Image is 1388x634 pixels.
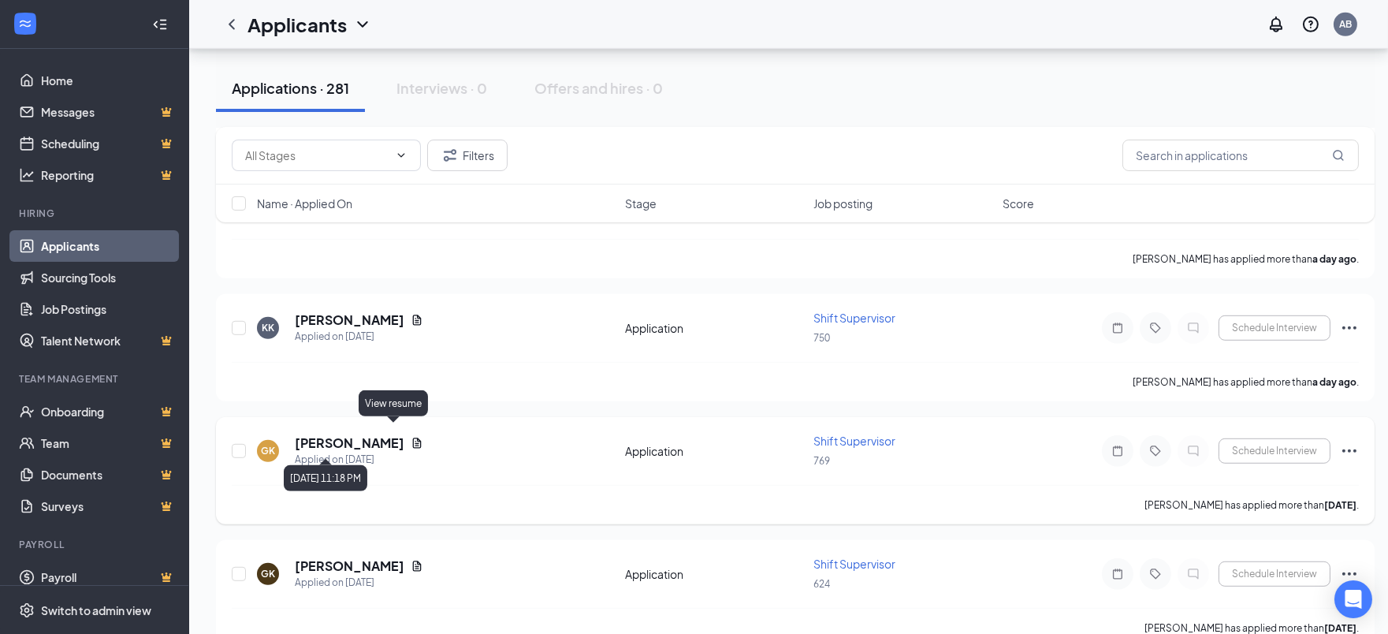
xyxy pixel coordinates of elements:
[359,390,428,416] div: View resume
[1146,445,1165,457] svg: Tag
[41,396,176,427] a: OnboardingCrown
[427,140,508,171] button: Filter Filters
[19,372,173,386] div: Team Management
[625,196,657,211] span: Stage
[284,465,367,491] div: [DATE] 11:18 PM
[411,314,423,326] svg: Document
[41,293,176,325] a: Job Postings
[295,575,423,591] div: Applied on [DATE]
[1339,17,1352,31] div: AB
[813,578,830,590] span: 624
[232,78,349,98] div: Applications · 281
[247,11,347,38] h1: Applicants
[41,159,176,191] a: ReportingCrown
[411,560,423,572] svg: Document
[41,561,176,593] a: PayrollCrown
[222,15,241,34] svg: ChevronLeft
[152,17,168,32] svg: Collapse
[1122,140,1359,171] input: Search in applications
[1340,442,1359,461] svg: Ellipses
[19,538,173,551] div: Payroll
[1340,565,1359,584] svg: Ellipses
[813,455,830,467] span: 769
[295,329,423,345] div: Applied on [DATE]
[1003,196,1034,211] span: Score
[441,146,460,165] svg: Filter
[1108,445,1127,457] svg: Note
[1133,252,1359,266] p: [PERSON_NAME] has applied more than .
[1332,149,1345,162] svg: MagnifyingGlass
[813,196,873,211] span: Job posting
[17,16,33,32] svg: WorkstreamLogo
[1133,375,1359,389] p: [PERSON_NAME] has applied more than .
[1301,15,1320,34] svg: QuestionInfo
[1144,498,1359,512] p: [PERSON_NAME] has applied more than .
[813,434,895,448] span: Shift Supervisor
[245,147,389,164] input: All Stages
[396,78,487,98] div: Interviews · 0
[411,437,423,449] svg: Document
[19,207,173,220] div: Hiring
[625,443,804,459] div: Application
[41,128,176,159] a: SchedulingCrown
[19,602,35,618] svg: Settings
[625,320,804,336] div: Application
[41,230,176,262] a: Applicants
[257,196,352,211] span: Name · Applied On
[353,15,372,34] svg: ChevronDown
[1267,15,1286,34] svg: Notifications
[1108,568,1127,580] svg: Note
[41,96,176,128] a: MessagesCrown
[1340,319,1359,338] svg: Ellipses
[261,444,275,457] div: GK
[1334,580,1372,618] div: Open Intercom Messenger
[41,427,176,459] a: TeamCrown
[813,311,895,325] span: Shift Supervisor
[41,459,176,490] a: DocumentsCrown
[534,78,663,98] div: Offers and hires · 0
[295,311,404,329] h5: [PERSON_NAME]
[1312,376,1356,388] b: a day ago
[295,558,404,575] h5: [PERSON_NAME]
[813,332,830,344] span: 750
[1146,568,1165,580] svg: Tag
[1108,322,1127,334] svg: Note
[395,149,407,162] svg: ChevronDown
[295,452,423,468] div: Applied on [DATE]
[625,566,804,582] div: Application
[813,557,895,571] span: Shift Supervisor
[41,602,151,618] div: Switch to admin view
[41,262,176,293] a: Sourcing Tools
[1324,499,1356,511] b: [DATE]
[1324,622,1356,634] b: [DATE]
[1312,253,1356,265] b: a day ago
[1146,322,1165,334] svg: Tag
[41,65,176,96] a: Home
[262,321,274,334] div: KK
[261,567,275,580] div: GK
[41,325,176,356] a: Talent NetworkCrown
[295,434,404,452] h5: [PERSON_NAME]
[41,490,176,522] a: SurveysCrown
